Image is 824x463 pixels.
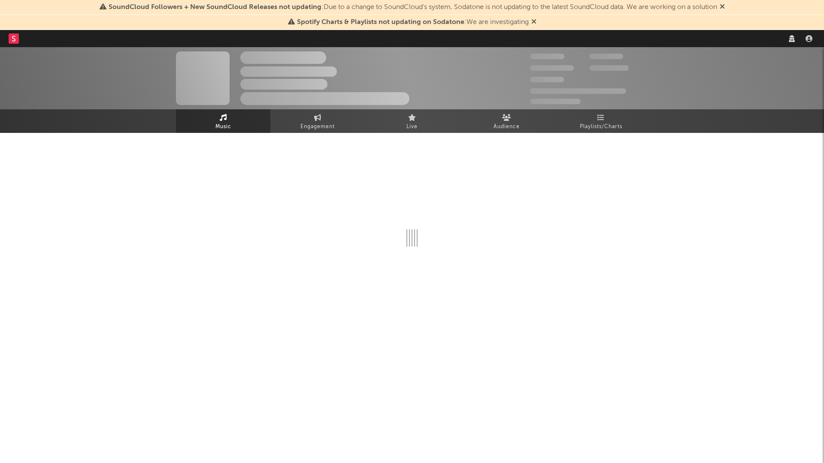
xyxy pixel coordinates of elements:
span: Audience [494,122,520,132]
span: Dismiss [531,19,536,26]
span: 100.000 [530,77,564,82]
a: Audience [459,109,554,133]
span: Dismiss [720,4,725,11]
span: Live [406,122,418,132]
a: Music [176,109,270,133]
span: Jump Score: 85.0 [530,99,581,104]
span: 50.000.000 Monthly Listeners [530,88,626,94]
span: 1.000.000 [589,65,629,71]
span: SoundCloud Followers + New SoundCloud Releases not updating [109,4,321,11]
span: 300.000 [530,54,564,59]
a: Engagement [270,109,365,133]
span: Playlists/Charts [580,122,622,132]
span: : Due to a change to SoundCloud's system, Sodatone is not updating to the latest SoundCloud data.... [109,4,717,11]
span: Engagement [300,122,335,132]
a: Live [365,109,459,133]
span: : We are investigating [297,19,529,26]
a: Playlists/Charts [554,109,648,133]
span: 100.000 [589,54,623,59]
span: 50.000.000 [530,65,574,71]
span: Music [215,122,231,132]
span: Spotify Charts & Playlists not updating on Sodatone [297,19,464,26]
